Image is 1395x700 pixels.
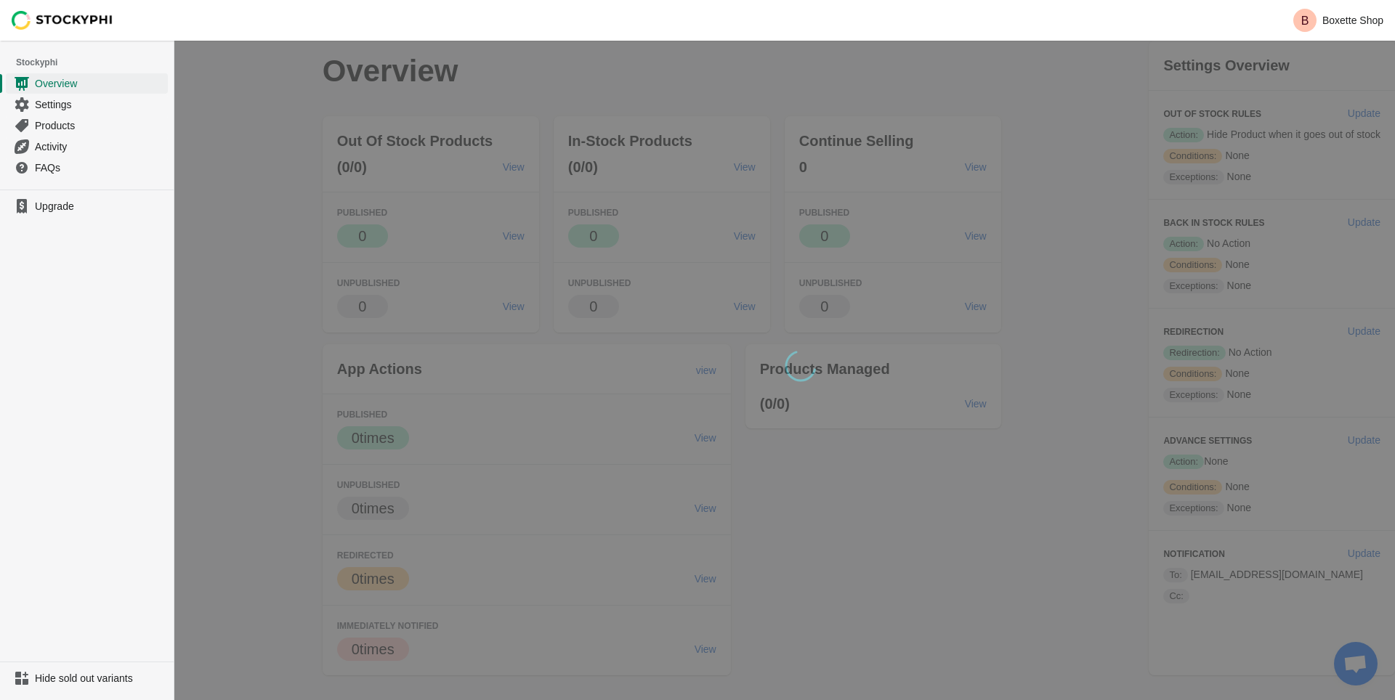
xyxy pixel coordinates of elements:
span: Activity [35,139,165,154]
span: Upgrade [35,199,165,213]
span: Avatar with initials B [1293,9,1317,32]
span: Hide sold out variants [35,671,165,685]
img: Stockyphi [12,11,113,30]
a: Activity [6,136,168,157]
a: Products [6,115,168,136]
a: FAQs [6,157,168,178]
a: Upgrade [6,196,168,216]
span: Overview [35,76,165,91]
span: Products [35,118,165,133]
button: Avatar with initials BBoxette Shop [1287,6,1389,35]
a: Overview [6,73,168,94]
p: Boxette Shop [1322,15,1383,26]
a: Hide sold out variants [6,668,168,688]
text: B [1301,15,1309,27]
span: FAQs [35,160,165,175]
span: Stockyphi [16,55,174,70]
a: Settings [6,94,168,115]
span: Settings [35,97,165,112]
